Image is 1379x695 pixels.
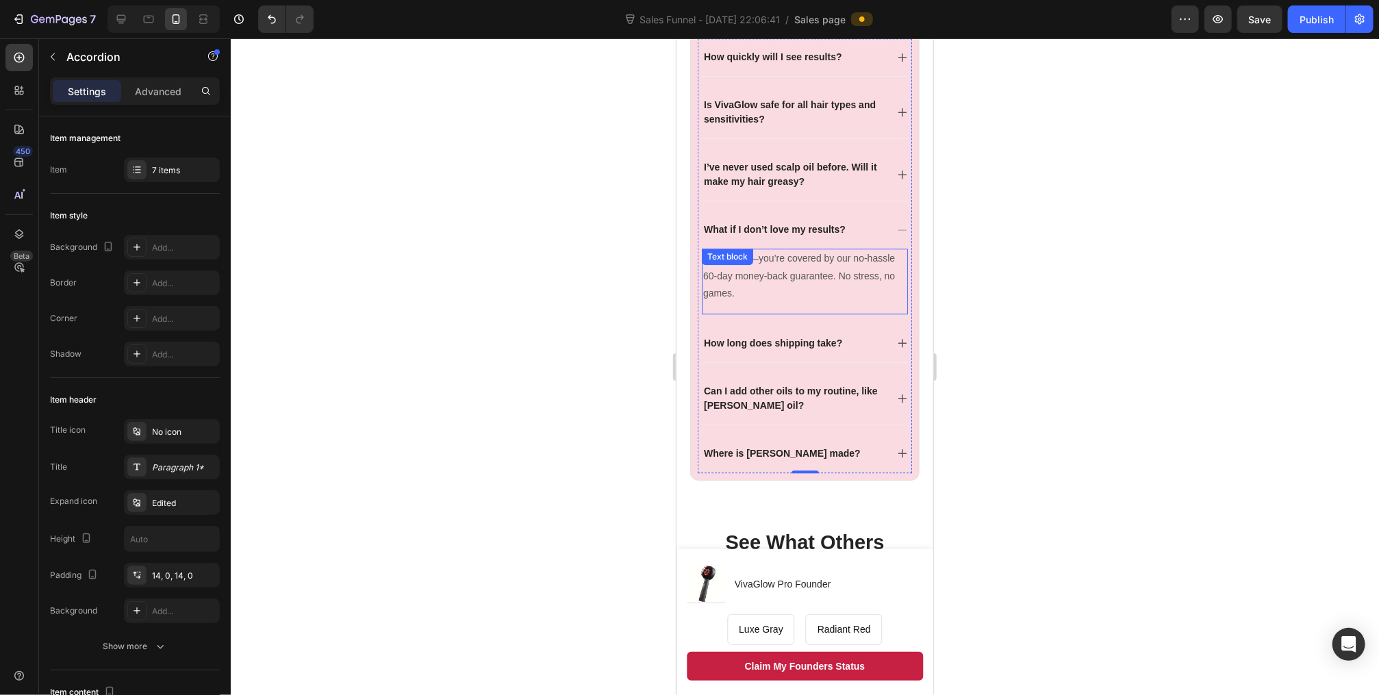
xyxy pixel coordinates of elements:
span: / [785,12,789,27]
div: Corner [50,312,77,325]
div: Open Intercom Messenger [1332,628,1365,661]
p: Advanced [135,84,181,99]
div: 14, 0, 14, 0 [152,570,216,582]
div: Item style [50,210,88,222]
div: Add... [152,242,216,254]
span: Save [1249,14,1272,25]
button: Save [1237,5,1282,33]
button: Show more [50,634,220,659]
div: Paragraph 1* [152,462,216,474]
iframe: Design area [676,38,933,695]
p: Settings [68,84,106,99]
div: Padding [50,566,101,585]
div: Shadow [50,348,81,360]
div: Border [50,277,77,289]
span: Sales Funnel - [DATE] 22:06:41 [637,12,783,27]
div: Background [50,605,97,617]
div: Item [50,164,67,176]
p: 7 [90,11,96,27]
div: Title [50,461,67,473]
div: Add... [152,605,216,618]
div: Add... [152,349,216,361]
div: 7 items [152,164,216,177]
p: Accordion [66,49,183,65]
div: Background [50,238,116,257]
div: Undo/Redo [258,5,314,33]
div: Edited [152,497,216,509]
div: Expand icon [50,495,97,507]
button: 7 [5,5,102,33]
button: Publish [1288,5,1345,33]
div: Publish [1300,12,1334,27]
div: Beta [10,251,33,262]
div: Item management [50,132,121,144]
div: No icon [152,426,216,438]
div: Height [50,530,94,548]
div: Add... [152,313,216,325]
div: 450 [13,146,33,157]
div: Item header [50,394,97,406]
input: Auto [125,527,219,551]
div: Add... [152,277,216,290]
div: Title icon [50,424,86,436]
div: Show more [103,640,167,653]
span: Sales page [794,12,846,27]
